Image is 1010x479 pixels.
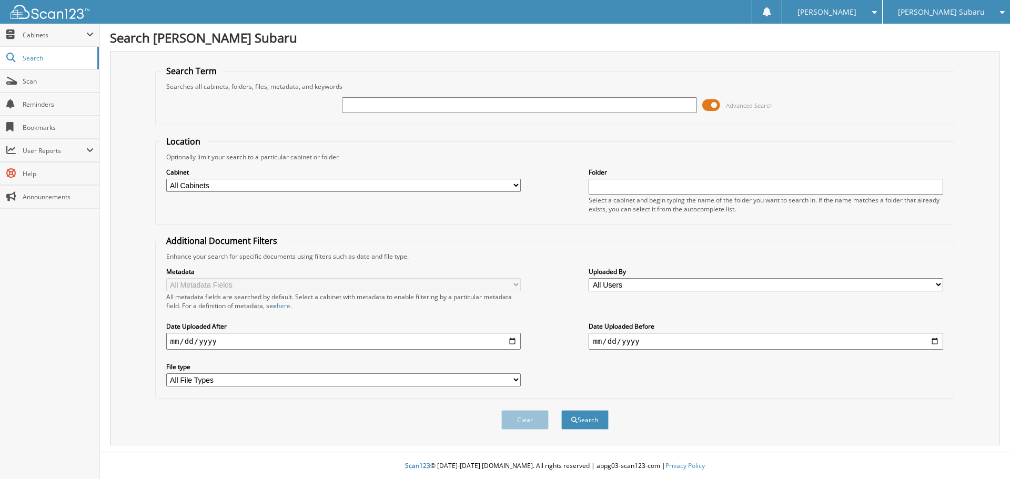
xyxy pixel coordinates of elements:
h1: Search [PERSON_NAME] Subaru [110,29,999,46]
button: Search [561,410,609,430]
img: scan123-logo-white.svg [11,5,89,19]
a: Privacy Policy [665,461,705,470]
span: Search [23,54,92,63]
span: [PERSON_NAME] Subaru [898,9,985,15]
input: start [166,333,521,350]
div: Select a cabinet and begin typing the name of the folder you want to search in. If the name match... [589,196,943,213]
span: User Reports [23,146,86,155]
div: Searches all cabinets, folders, files, metadata, and keywords [161,82,949,91]
div: Enhance your search for specific documents using filters such as date and file type. [161,252,949,261]
span: Reminders [23,100,94,109]
div: All metadata fields are searched by default. Select a cabinet with metadata to enable filtering b... [166,292,521,310]
div: Optionally limit your search to a particular cabinet or folder [161,152,949,161]
button: Clear [501,410,549,430]
div: © [DATE]-[DATE] [DOMAIN_NAME]. All rights reserved | appg03-scan123-com | [99,453,1010,479]
label: Metadata [166,267,521,276]
span: Scan123 [405,461,430,470]
span: Help [23,169,94,178]
span: Bookmarks [23,123,94,132]
span: Announcements [23,192,94,201]
span: Cabinets [23,30,86,39]
legend: Additional Document Filters [161,235,282,247]
span: [PERSON_NAME] [797,9,856,15]
span: Scan [23,77,94,86]
label: Folder [589,168,943,177]
legend: Search Term [161,65,222,77]
legend: Location [161,136,206,147]
label: Cabinet [166,168,521,177]
label: Uploaded By [589,267,943,276]
label: Date Uploaded Before [589,322,943,331]
input: end [589,333,943,350]
label: Date Uploaded After [166,322,521,331]
a: here [277,301,290,310]
label: File type [166,362,521,371]
span: Advanced Search [726,101,773,109]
